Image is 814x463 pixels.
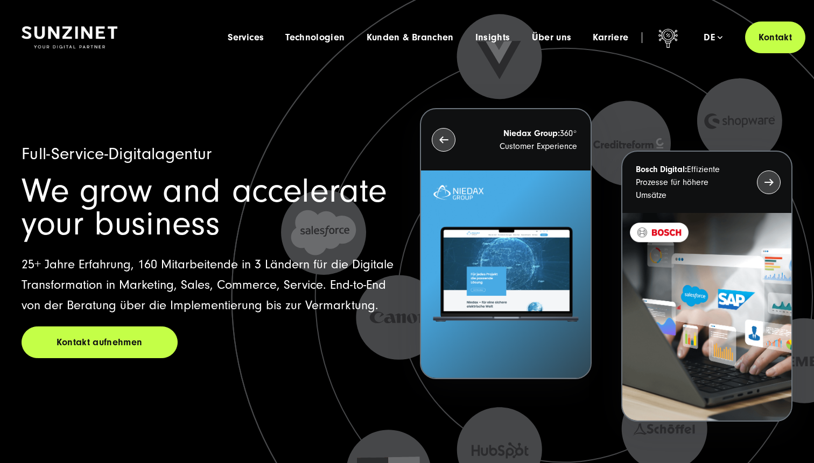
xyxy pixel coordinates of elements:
[621,151,792,422] button: Bosch Digital:Effiziente Prozesse für höhere Umsätze BOSCH - Kundeprojekt - Digital Transformatio...
[285,32,345,43] a: Technologien
[475,127,577,153] p: 360° Customer Experience
[532,32,572,43] a: Über uns
[593,32,628,43] a: Karriere
[636,163,738,202] p: Effiziente Prozesse für höhere Umsätze
[421,170,590,378] img: Letztes Projekt von Niedax. Ein Laptop auf dem die Niedax Website geöffnet ist, auf blauem Hinter...
[228,32,264,43] a: Services
[367,32,454,43] a: Kunden & Branchen
[22,172,387,243] span: We grow and accelerate your business
[420,108,591,379] button: Niedax Group:360° Customer Experience Letztes Projekt von Niedax. Ein Laptop auf dem die Niedax W...
[636,165,687,174] strong: Bosch Digital:
[22,26,117,49] img: SUNZINET Full Service Digital Agentur
[22,144,212,163] span: Full-Service-Digitalagentur
[704,32,722,43] div: de
[22,326,178,358] a: Kontakt aufnehmen
[622,213,791,421] img: BOSCH - Kundeprojekt - Digital Transformation Agentur SUNZINET
[503,129,560,138] strong: Niedax Group:
[475,32,510,43] a: Insights
[22,254,394,316] p: 25+ Jahre Erfahrung, 160 Mitarbeitende in 3 Ländern für die Digitale Transformation in Marketing,...
[745,22,805,53] a: Kontakt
